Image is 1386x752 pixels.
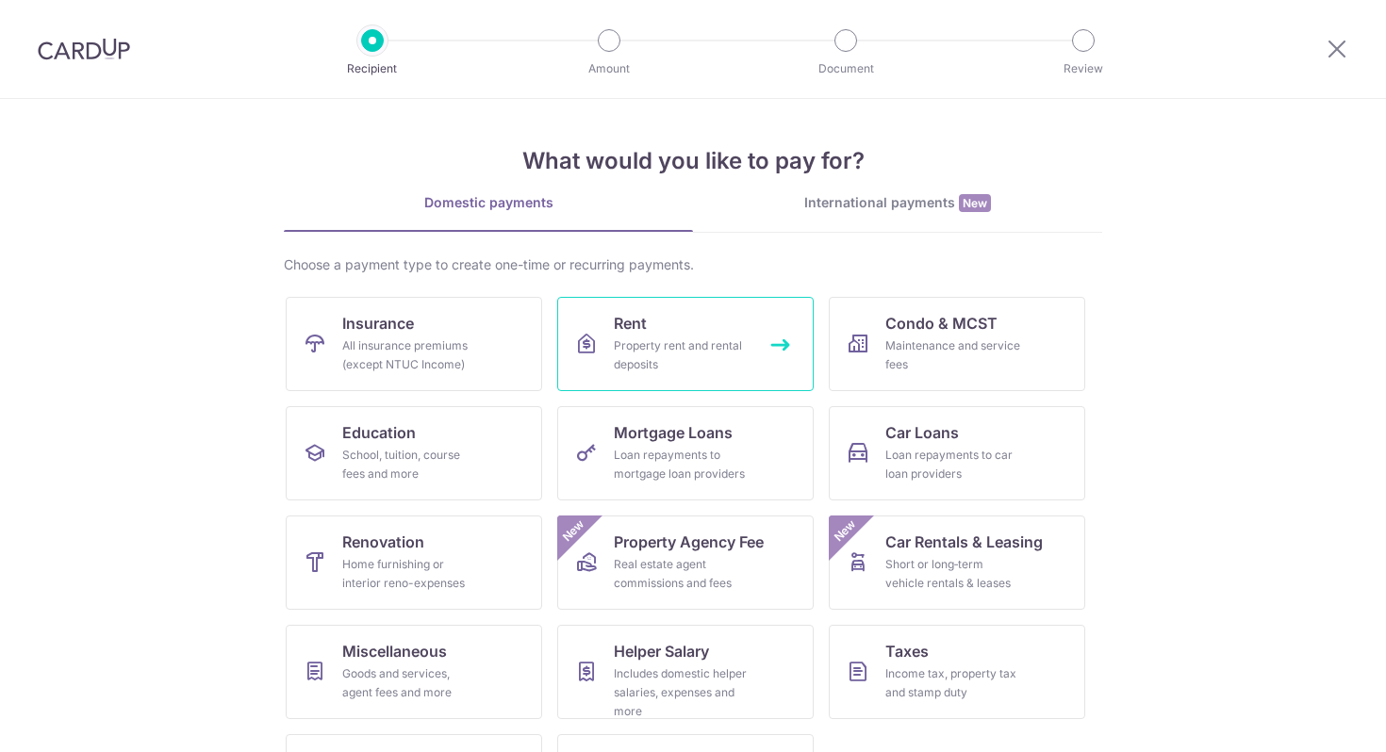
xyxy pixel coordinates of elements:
[829,515,1085,610] a: Car Rentals & LeasingShort or long‑term vehicle rentals & leasesNew
[557,625,814,719] a: Helper SalaryIncludes domestic helper salaries, expenses and more
[557,297,814,391] a: RentProperty rent and rental deposits
[284,144,1102,178] h4: What would you like to pay for?
[284,255,1102,274] div: Choose a payment type to create one-time or recurring payments.
[885,640,929,662] span: Taxes
[342,421,416,444] span: Education
[286,515,542,610] a: RenovationHome furnishing or interior reno-expenses
[614,531,764,553] span: Property Agency Fee
[286,297,542,391] a: InsuranceAll insurance premiums (except NTUC Income)
[885,664,1021,702] div: Income tax, property tax and stamp duty
[342,664,478,702] div: Goods and services, agent fees and more
[885,336,1021,374] div: Maintenance and service fees
[342,531,424,553] span: Renovation
[342,555,478,593] div: Home furnishing or interior reno-expenses
[885,312,998,335] span: Condo & MCST
[614,336,750,374] div: Property rent and rental deposits
[286,406,542,500] a: EducationSchool, tuition, course fees and more
[885,421,959,444] span: Car Loans
[829,297,1085,391] a: Condo & MCSTMaintenance and service fees
[829,625,1085,719] a: TaxesIncome tax, property tax and stamp duty
[303,59,442,78] p: Recipient
[614,312,647,335] span: Rent
[342,336,478,374] div: All insurance premiums (except NTUC Income)
[885,531,1043,553] span: Car Rentals & Leasing
[284,193,693,212] div: Domestic payments
[959,194,991,212] span: New
[614,664,750,721] div: Includes domestic helper salaries, expenses and more
[829,406,1085,500] a: Car LoansLoan repayments to car loan providers
[557,406,814,500] a: Mortgage LoansLoan repayments to mortgage loan providers
[776,59,916,78] p: Document
[614,555,750,593] div: Real estate agent commissions and fees
[342,446,478,483] div: School, tuition, course fees and more
[557,515,814,610] a: Property Agency FeeReal estate agent commissions and feesNew
[38,38,130,60] img: CardUp
[830,515,861,547] span: New
[539,59,679,78] p: Amount
[558,515,589,547] span: New
[885,555,1021,593] div: Short or long‑term vehicle rentals & leases
[342,640,447,662] span: Miscellaneous
[614,421,733,444] span: Mortgage Loans
[43,13,82,30] span: Help
[1014,59,1153,78] p: Review
[614,446,750,483] div: Loan repayments to mortgage loan providers
[342,312,414,335] span: Insurance
[614,640,709,662] span: Helper Salary
[286,625,542,719] a: MiscellaneousGoods and services, agent fees and more
[693,193,1102,213] div: International payments
[885,446,1021,483] div: Loan repayments to car loan providers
